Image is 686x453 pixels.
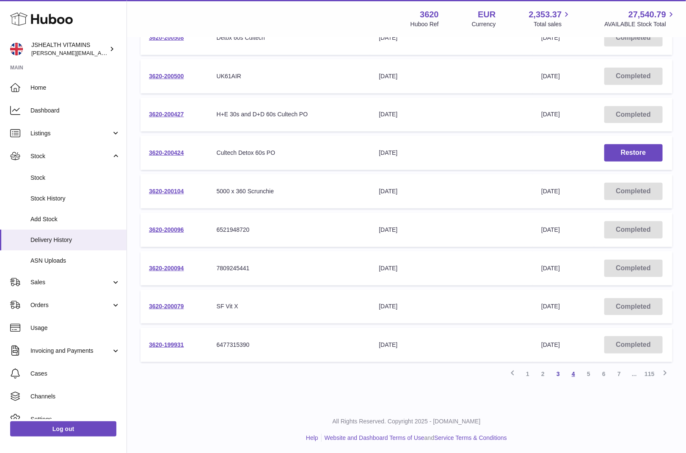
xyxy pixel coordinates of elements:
[217,149,362,157] div: Cultech Detox 60s PO
[541,303,560,310] span: [DATE]
[30,215,120,223] span: Add Stock
[149,149,184,156] a: 3620-200424
[379,149,524,157] div: [DATE]
[217,72,362,80] div: UK61AIR
[410,20,439,28] div: Huboo Ref
[149,341,184,348] a: 3620-199931
[10,421,116,437] a: Log out
[149,34,184,41] a: 3620-200508
[30,347,111,355] span: Invoicing and Payments
[134,417,679,426] p: All Rights Reserved. Copyright 2025 - [DOMAIN_NAME]
[628,9,666,20] span: 27,540.79
[217,302,362,310] div: SF Vit X
[379,187,524,195] div: [DATE]
[322,434,507,442] li: and
[149,188,184,195] a: 3620-200104
[434,434,507,441] a: Service Terms & Conditions
[30,129,111,137] span: Listings
[31,49,170,56] span: [PERSON_NAME][EMAIL_ADDRESS][DOMAIN_NAME]
[420,9,439,20] strong: 3620
[149,111,184,118] a: 3620-200427
[30,370,120,378] span: Cases
[379,226,524,234] div: [DATE]
[379,34,524,42] div: [DATE]
[612,366,627,382] a: 7
[642,366,657,382] a: 115
[529,9,562,20] span: 2,353.37
[379,110,524,118] div: [DATE]
[379,341,524,349] div: [DATE]
[541,226,560,233] span: [DATE]
[217,34,362,42] div: Detox 60s Cultech
[30,393,120,401] span: Channels
[541,34,560,41] span: [DATE]
[217,341,362,349] div: 6477315390
[217,226,362,234] div: 6521948720
[30,152,111,160] span: Stock
[30,174,120,182] span: Stock
[551,366,566,382] a: 3
[30,236,120,244] span: Delivery History
[472,20,496,28] div: Currency
[596,366,612,382] a: 6
[325,434,424,441] a: Website and Dashboard Terms of Use
[217,110,362,118] div: H+E 30s and D+D 60s Cultech PO
[149,303,184,310] a: 3620-200079
[627,366,642,382] span: ...
[379,302,524,310] div: [DATE]
[30,257,120,265] span: ASN Uploads
[478,9,496,20] strong: EUR
[379,72,524,80] div: [DATE]
[30,195,120,203] span: Stock History
[31,41,107,57] div: JSHEALTH VITAMINS
[149,226,184,233] a: 3620-200096
[149,73,184,80] a: 3620-200500
[604,9,676,28] a: 27,540.79 AVAILABLE Stock Total
[541,341,560,348] span: [DATE]
[217,187,362,195] div: 5000 x 360 Scrunchie
[149,265,184,272] a: 3620-200094
[541,111,560,118] span: [DATE]
[30,278,111,286] span: Sales
[529,9,572,28] a: 2,353.37 Total sales
[30,301,111,309] span: Orders
[566,366,581,382] a: 4
[604,20,676,28] span: AVAILABLE Stock Total
[10,43,23,55] img: francesca@jshealthvitamins.com
[30,415,120,423] span: Settings
[379,264,524,272] div: [DATE]
[30,324,120,332] span: Usage
[535,366,551,382] a: 2
[217,264,362,272] div: 7809245441
[541,73,560,80] span: [DATE]
[30,84,120,92] span: Home
[581,366,596,382] a: 5
[541,265,560,272] span: [DATE]
[30,107,120,115] span: Dashboard
[306,434,318,441] a: Help
[541,188,560,195] span: [DATE]
[520,366,535,382] a: 1
[604,144,663,162] button: Restore
[534,20,571,28] span: Total sales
